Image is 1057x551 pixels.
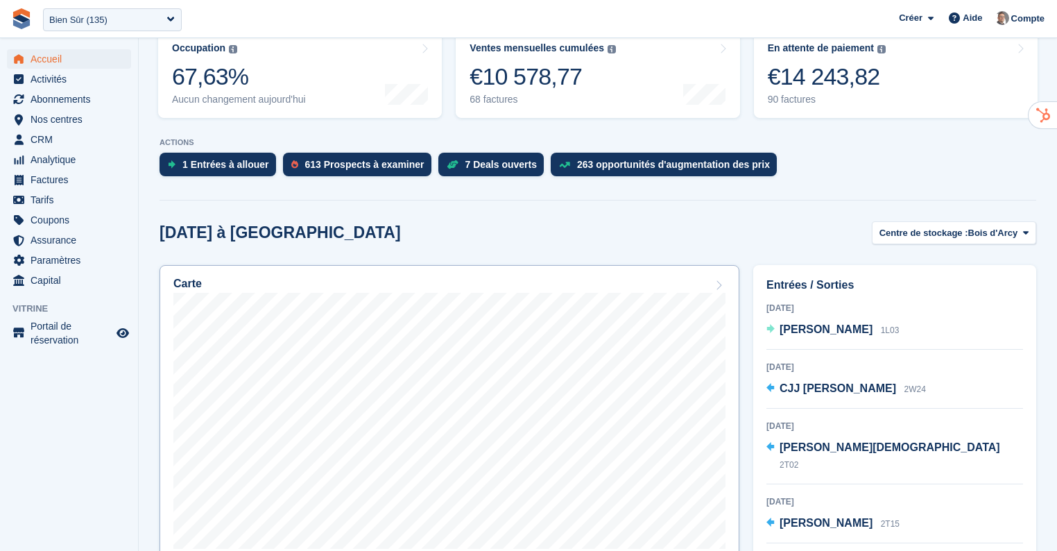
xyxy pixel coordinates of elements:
span: Créer [899,11,922,25]
a: En attente de paiement €14 243,82 90 factures [754,30,1038,118]
a: menu [7,110,131,129]
span: [PERSON_NAME] [780,517,873,529]
a: menu [7,170,131,189]
a: CJJ [PERSON_NAME] 2W24 [766,380,926,398]
span: Factures [31,170,114,189]
div: €14 243,82 [768,62,886,91]
a: menu [7,150,131,169]
h2: [DATE] à [GEOGRAPHIC_DATA] [160,223,401,242]
div: En attente de paiement [768,42,874,54]
span: Tarifs [31,190,114,210]
img: prospect-51fa495bee0391a8d652442698ab0144808aea92771e9ea1ae160a38d050c398.svg [291,160,298,169]
div: 1 Entrées à allouer [182,159,269,170]
span: Nos centres [31,110,114,129]
div: Bien Sûr (135) [49,13,108,27]
span: Vitrine [12,302,138,316]
span: Compte [1011,12,1045,26]
a: menu [7,251,131,270]
a: menu [7,319,131,347]
div: [DATE] [766,302,1023,314]
img: Sebastien Bonnier [995,11,1009,25]
a: 1 Entrées à allouer [160,153,283,183]
span: 1L03 [881,325,900,335]
span: CJJ [PERSON_NAME] [780,382,896,394]
span: [PERSON_NAME][DEMOGRAPHIC_DATA] [780,441,1000,453]
span: Bois d'Arcy [968,226,1018,240]
div: [DATE] [766,495,1023,508]
img: icon-info-grey-7440780725fd019a000dd9b08b2336e03edf1995a4989e88bcd33f0948082b44.svg [608,45,616,53]
span: 2W24 [904,384,925,394]
a: menu [7,190,131,210]
span: Accueil [31,49,114,69]
a: menu [7,271,131,290]
a: 7 Deals ouverts [438,153,551,183]
div: Ventes mensuelles cumulées [470,42,604,54]
span: Coupons [31,210,114,230]
a: 263 opportunités d'augmentation des prix [551,153,784,183]
span: Activités [31,69,114,89]
a: menu [7,90,131,109]
div: [DATE] [766,361,1023,373]
div: 7 Deals ouverts [465,159,538,170]
div: [DATE] [766,420,1023,432]
a: Ventes mensuelles cumulées €10 578,77 68 factures [456,30,739,118]
img: icon-info-grey-7440780725fd019a000dd9b08b2336e03edf1995a4989e88bcd33f0948082b44.svg [229,45,237,53]
span: [PERSON_NAME] [780,323,873,335]
img: stora-icon-8386f47178a22dfd0bd8f6a31ec36ba5ce8667c1dd55bd0f319d3a0aa187defe.svg [11,8,32,29]
div: 613 Prospects à examiner [305,159,424,170]
span: Centre de stockage : [879,226,968,240]
span: Assurance [31,230,114,250]
span: Portail de réservation [31,319,114,347]
span: 2T02 [780,460,798,470]
a: [PERSON_NAME] 1L03 [766,321,899,339]
div: 67,63% [172,62,306,91]
img: deal-1b604bf984904fb50ccaf53a9ad4b4a5d6e5aea283cecdc64d6e3604feb123c2.svg [447,160,458,169]
img: move_ins_to_allocate_icon-fdf77a2bb77ea45bf5b3d319d69a93e2d87916cf1d5bf7949dd705db3b84f3ca.svg [168,160,175,169]
a: menu [7,49,131,69]
img: price_increase_opportunities-93ffe204e8149a01c8c9dc8f82e8f89637d9d84a8eef4429ea346261dce0b2c0.svg [559,162,570,168]
span: Abonnements [31,90,114,109]
span: Paramètres [31,251,114,270]
button: Centre de stockage : Bois d'Arcy [872,221,1036,244]
span: Capital [31,271,114,290]
div: Occupation [172,42,225,54]
a: [PERSON_NAME] 2T15 [766,515,900,533]
a: menu [7,210,131,230]
div: 90 factures [768,94,886,105]
span: CRM [31,130,114,149]
a: Boutique d'aperçu [114,325,131,341]
h2: Entrées / Sorties [766,277,1023,294]
div: Aucun changement aujourd'hui [172,94,306,105]
img: icon-info-grey-7440780725fd019a000dd9b08b2336e03edf1995a4989e88bcd33f0948082b44.svg [877,45,886,53]
a: 613 Prospects à examiner [283,153,438,183]
span: Analytique [31,150,114,169]
div: 68 factures [470,94,616,105]
p: ACTIONS [160,138,1036,147]
h2: Carte [173,278,202,290]
div: €10 578,77 [470,62,616,91]
div: 263 opportunités d'augmentation des prix [577,159,770,170]
a: Occupation 67,63% Aucun changement aujourd'hui [158,30,442,118]
a: menu [7,230,131,250]
a: menu [7,130,131,149]
a: menu [7,69,131,89]
a: [PERSON_NAME][DEMOGRAPHIC_DATA] 2T02 [766,439,1023,474]
span: 2T15 [881,519,900,529]
span: Aide [963,11,982,25]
